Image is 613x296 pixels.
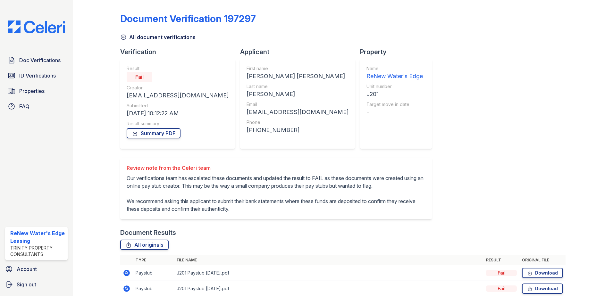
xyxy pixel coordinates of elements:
div: Phone [247,119,348,126]
div: [PHONE_NUMBER] [247,126,348,135]
div: J201 [366,90,423,99]
a: Account [3,263,70,275]
div: Document Verification 197297 [120,13,256,24]
img: CE_Logo_Blue-a8612792a0a2168367f1c8372b55b34899dd931a85d93a1a3d3e32e68fde9ad4.png [3,21,70,33]
div: Result summary [127,120,229,127]
div: Applicant [240,47,360,56]
div: Last name [247,83,348,90]
a: FAQ [5,100,68,113]
td: J201 Paystub [DATE].pdf [174,265,483,281]
div: ReNew Water's Edge Leasing [10,229,65,245]
div: Result [127,65,229,72]
div: [EMAIL_ADDRESS][DOMAIN_NAME] [247,108,348,117]
div: [DATE] 10:12:22 AM [127,109,229,118]
div: - [366,108,423,117]
span: Doc Verifications [19,56,61,64]
div: Document Results [120,228,176,237]
a: All originals [120,240,169,250]
span: Properties [19,87,45,95]
a: Doc Verifications [5,54,68,67]
div: Review note from the Celeri team [127,164,425,172]
div: Trinity Property Consultants [10,245,65,258]
th: Original file [519,255,566,265]
p: Our verifications team has escalated these documents and updated the result to FAIL as these docu... [127,174,425,213]
div: [PERSON_NAME] [PERSON_NAME] [247,72,348,81]
div: [PERSON_NAME] [247,90,348,99]
a: Download [522,284,563,294]
span: Account [17,265,37,273]
div: Name [366,65,423,72]
div: Creator [127,85,229,91]
div: Target move in date [366,101,423,108]
a: ID Verifications [5,69,68,82]
a: Summary PDF [127,128,181,138]
th: File name [174,255,483,265]
a: Sign out [3,278,70,291]
div: Verification [120,47,240,56]
div: Submitted [127,103,229,109]
span: ID Verifications [19,72,56,79]
div: Fail [127,72,152,82]
div: ReNew Water's Edge [366,72,423,81]
a: Properties [5,85,68,97]
div: Email [247,101,348,108]
span: FAQ [19,103,29,110]
div: Property [360,47,437,56]
div: First name [247,65,348,72]
div: Unit number [366,83,423,90]
th: Type [133,255,174,265]
th: Result [483,255,519,265]
div: [EMAIL_ADDRESS][DOMAIN_NAME] [127,91,229,100]
span: Sign out [17,281,36,288]
td: Paystub [133,265,174,281]
a: All document verifications [120,33,196,41]
div: Fail [486,285,517,292]
div: Fail [486,270,517,276]
a: Name ReNew Water's Edge [366,65,423,81]
a: Download [522,268,563,278]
